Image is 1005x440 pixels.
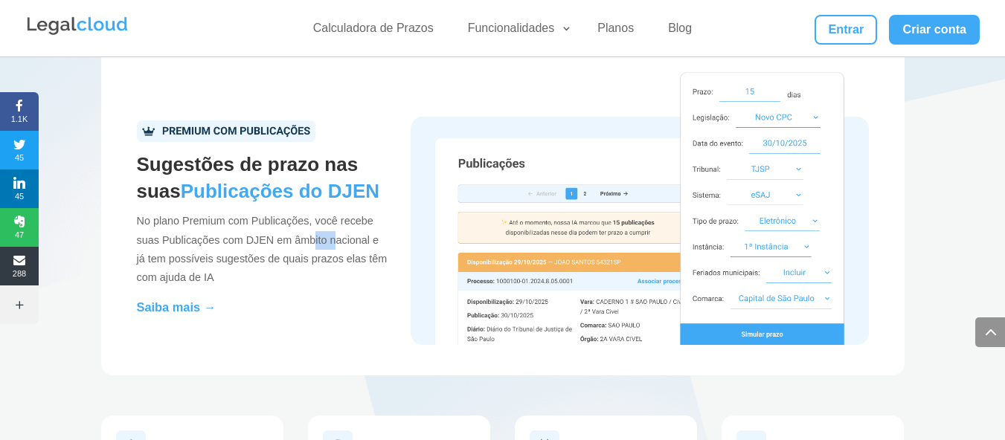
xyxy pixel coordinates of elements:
[137,212,388,297] p: No plano Premium com Publicações, você recebe suas Publicações com DJEN em âmbito nacional e já t...
[137,120,315,142] img: badgePremiumPublicacoes.png
[181,180,379,202] span: Publicações do DJEN
[137,151,388,212] h2: Sugestões de prazo nas suas
[25,15,129,37] img: Legalcloud Logo
[304,21,443,42] a: Calculadora de Prazos
[411,71,868,346] img: Publicações com IA na Legalcloud
[25,27,129,39] a: Logo da Legalcloud
[588,21,643,42] a: Planos
[137,300,216,314] a: Saiba mais →
[889,15,980,45] a: Criar conta
[459,21,573,42] a: Funcionalidades
[815,15,877,45] a: Entrar
[659,21,701,42] a: Blog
